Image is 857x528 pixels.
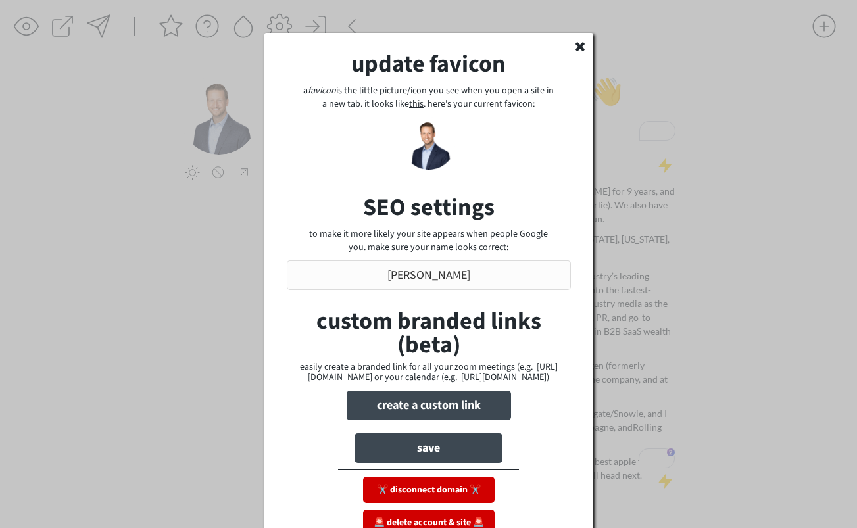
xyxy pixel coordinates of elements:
strong: SEO settings [363,191,495,224]
button: create a custom link [347,391,511,420]
div: a is the little picture/icon you see when you open a site in a new tab. it looks like . here's yo... [303,85,555,110]
em: favicon [308,84,336,97]
button: ✂️ disconnect domain ✂️ [363,477,495,503]
strong: update favicon [351,47,506,81]
div: easily create a branded link for all your zoom meetings (e.g. [URL][DOMAIN_NAME] or your calendar... [287,362,571,384]
a: this [409,97,424,110]
strong: custom branded links (beta) [316,304,546,362]
button: save [355,433,502,463]
div: to make it more likely your site appears when people Google you. make sure your name looks correct: [303,228,555,254]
